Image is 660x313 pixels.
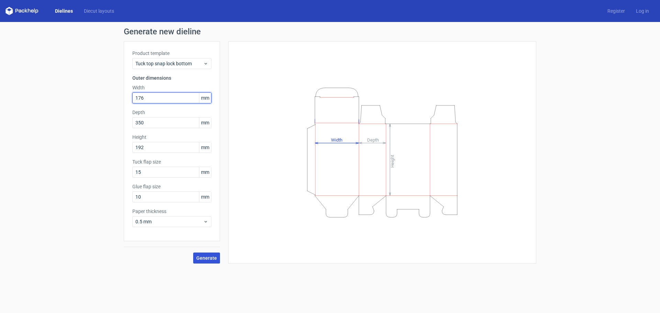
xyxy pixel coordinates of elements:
[199,192,211,202] span: mm
[78,8,120,14] a: Diecut layouts
[602,8,630,14] a: Register
[132,75,211,81] h3: Outer dimensions
[331,137,342,142] tspan: Width
[132,134,211,141] label: Height
[132,158,211,165] label: Tuck flap size
[132,50,211,57] label: Product template
[49,8,78,14] a: Dielines
[199,93,211,103] span: mm
[124,27,536,36] h1: Generate new dieline
[193,253,220,264] button: Generate
[390,155,395,167] tspan: Height
[199,118,211,128] span: mm
[199,167,211,177] span: mm
[132,84,211,91] label: Width
[135,60,203,67] span: Tuck top snap lock bottom
[132,109,211,116] label: Depth
[135,218,203,225] span: 0.5 mm
[367,137,379,142] tspan: Depth
[132,208,211,215] label: Paper thickness
[630,8,654,14] a: Log in
[196,256,217,260] span: Generate
[132,183,211,190] label: Glue flap size
[199,142,211,153] span: mm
